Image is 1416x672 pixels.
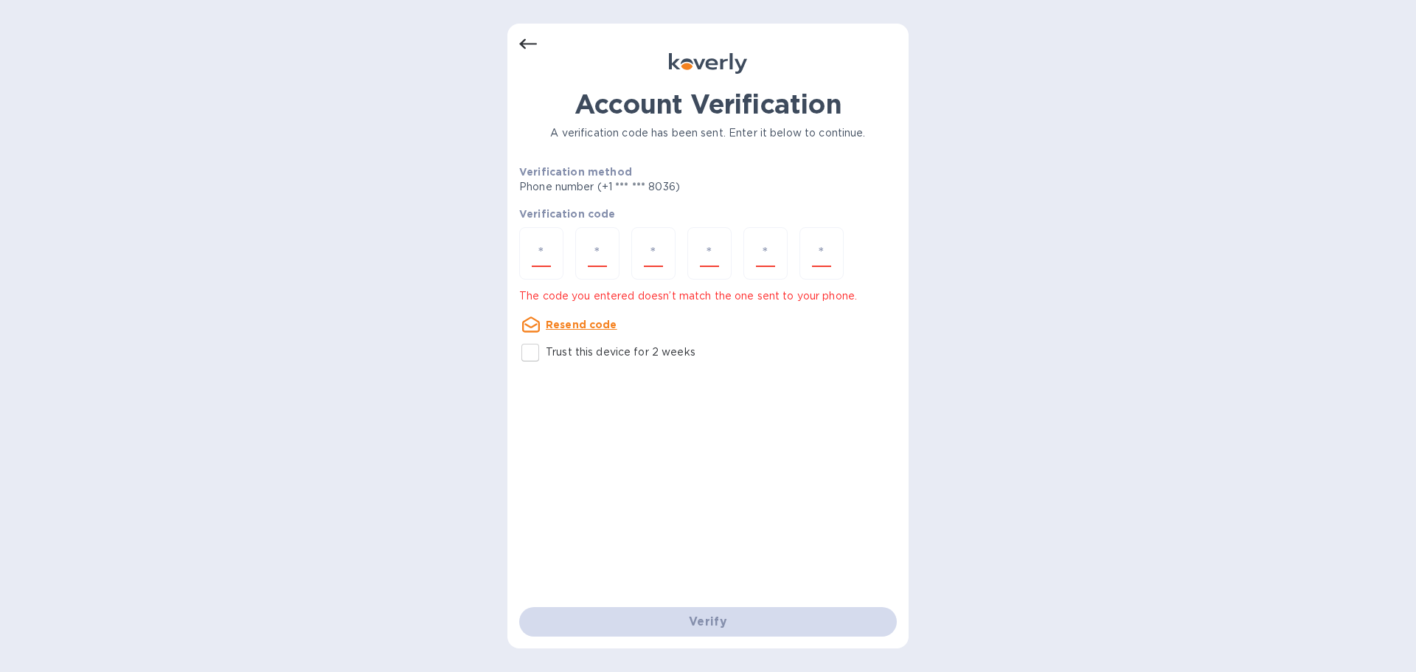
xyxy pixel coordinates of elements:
[519,288,897,304] p: The code you entered doesn’t match the one sent to your phone.
[519,89,897,119] h1: Account Verification
[519,166,632,178] b: Verification method
[519,207,897,221] p: Verification code
[519,125,897,141] p: A verification code has been sent. Enter it below to continue.
[546,344,695,360] p: Trust this device for 2 weeks
[519,179,793,195] p: Phone number (+1 *** *** 8036)
[546,319,617,330] u: Resend code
